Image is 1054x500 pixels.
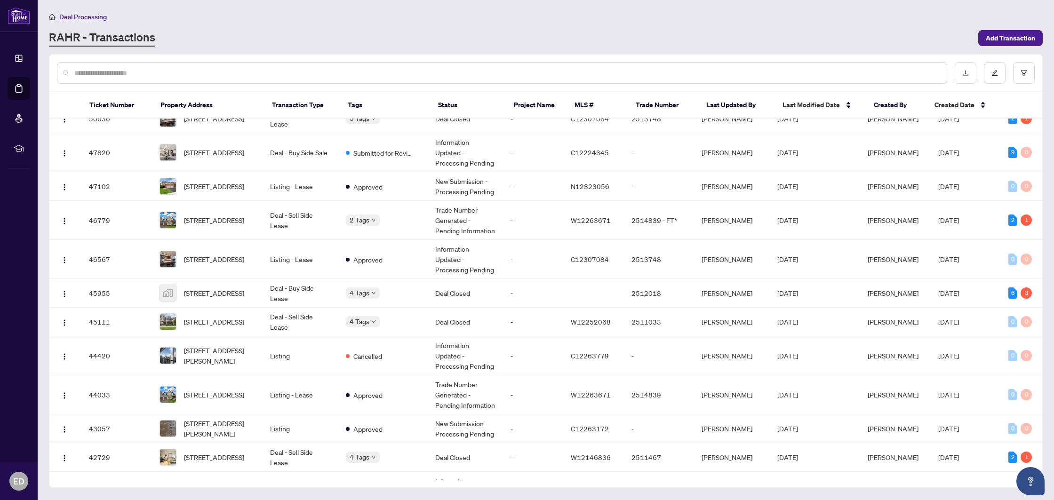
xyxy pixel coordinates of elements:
span: [PERSON_NAME] [868,255,918,263]
td: Deal - Buy Side Lease [263,279,338,308]
span: [STREET_ADDRESS][PERSON_NAME] [184,345,255,366]
td: 45111 [81,308,152,336]
td: 47102 [81,172,152,201]
span: [STREET_ADDRESS] [184,452,244,462]
td: - [503,172,563,201]
button: Logo [57,145,72,160]
button: Logo [57,252,72,267]
span: [DATE] [777,351,798,360]
span: [DATE] [777,216,798,224]
span: download [962,70,969,76]
th: Created Date [927,92,998,119]
td: Deal - Sell Side Lease [263,201,338,240]
span: down [371,116,376,121]
th: Project Name [506,92,567,119]
span: filter [1021,70,1027,76]
img: Logo [61,256,68,264]
td: Listing - Lease [263,375,338,414]
td: [PERSON_NAME] [694,279,769,308]
td: Listing - Lease [263,172,338,201]
span: [STREET_ADDRESS] [184,181,244,191]
span: [DATE] [938,424,959,433]
span: [DATE] [938,453,959,461]
div: 0 [1021,147,1032,158]
td: 47820 [81,133,152,172]
td: [PERSON_NAME] [694,104,769,133]
span: [PERSON_NAME] [868,317,918,326]
img: thumbnail-img [160,144,176,160]
span: C12224345 [571,148,609,157]
td: [PERSON_NAME] [694,240,769,279]
img: Logo [61,454,68,462]
th: Property Address [153,92,264,119]
th: Last Updated By [699,92,775,119]
td: - [503,104,563,133]
td: [PERSON_NAME] [694,336,769,375]
td: Trade Number Generated - Pending Information [428,375,503,414]
td: - [624,133,695,172]
td: - [503,201,563,240]
span: W12146836 [571,453,611,461]
button: Logo [57,450,72,465]
div: 0 [1021,350,1032,361]
th: Last Modified Date [775,92,866,119]
span: [STREET_ADDRESS] [184,389,244,400]
div: 0 [1008,389,1017,400]
span: C12263779 [571,351,609,360]
span: Submitted for Review [353,148,415,158]
img: thumbnail-img [160,348,176,364]
span: home [49,14,56,20]
span: 4 Tags [350,287,369,298]
img: thumbnail-img [160,285,176,301]
span: C12307084 [571,114,609,123]
td: [PERSON_NAME] [694,172,769,201]
span: [PERSON_NAME] [868,453,918,461]
span: edit [991,70,998,76]
td: 2513748 [624,104,695,133]
div: 0 [1021,181,1032,192]
td: New Submission - Processing Pending [428,172,503,201]
span: 2 Tags [350,214,369,225]
img: Logo [61,319,68,326]
th: Created By [866,92,927,119]
span: [DATE] [777,182,798,190]
div: 6 [1008,287,1017,299]
td: - [624,336,695,375]
td: Deal - Buy Side Sale [263,133,338,172]
span: down [371,319,376,324]
td: Information Updated - Processing Pending [428,240,503,279]
div: 0 [1008,316,1017,327]
td: [PERSON_NAME] [694,375,769,414]
span: 5 Tags [350,113,369,124]
div: 0 [1021,316,1032,327]
td: - [503,279,563,308]
td: - [503,133,563,172]
span: down [371,291,376,295]
div: 9 [1008,147,1017,158]
td: 44420 [81,336,152,375]
td: Deal Closed [428,308,503,336]
a: RAHR - Transactions [49,30,155,47]
td: [PERSON_NAME] [694,308,769,336]
span: Add Transaction [986,31,1035,46]
span: [PERSON_NAME] [868,351,918,360]
img: Logo [61,116,68,123]
span: Created Date [934,100,974,110]
th: Trade Number [628,92,699,119]
button: download [955,62,976,84]
td: [PERSON_NAME] [694,443,769,472]
button: edit [984,62,1006,84]
td: 44033 [81,375,152,414]
span: W12263671 [571,390,611,399]
span: C12307084 [571,255,609,263]
span: [PERSON_NAME] [868,216,918,224]
div: 2 [1008,113,1017,124]
button: Add Transaction [978,30,1043,46]
img: thumbnail-img [160,421,176,437]
td: 46567 [81,240,152,279]
td: Deal - Sell Side Lease [263,443,338,472]
div: 0 [1021,423,1032,434]
img: Logo [61,183,68,191]
td: Listing [263,336,338,375]
td: - [503,375,563,414]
